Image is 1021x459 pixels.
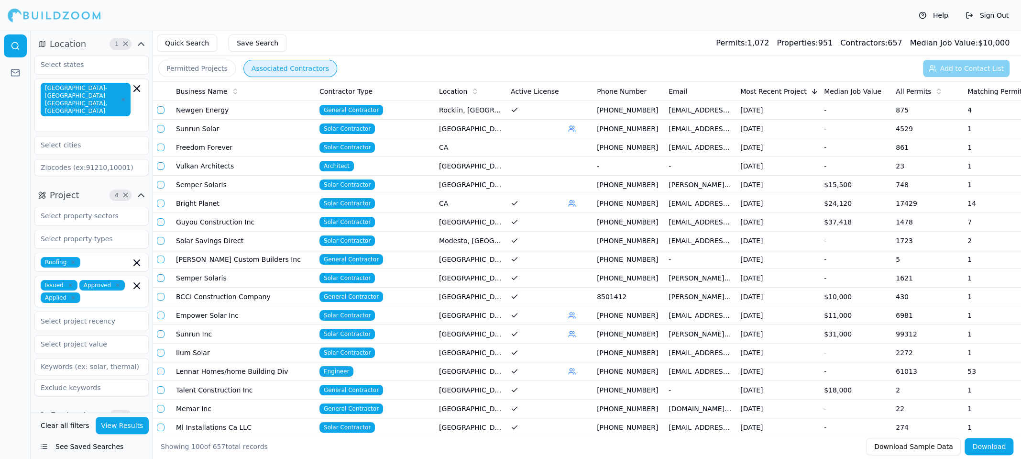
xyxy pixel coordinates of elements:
[435,194,507,213] td: CA
[892,138,964,157] td: 861
[665,344,736,362] td: [EMAIL_ADDRESS][DOMAIN_NAME]
[824,87,881,96] span: Median Job Value
[172,213,316,232] td: Guyou Construction Inc
[172,418,316,437] td: Ml Installations Ca LLC
[593,381,665,400] td: [PHONE_NUMBER]
[50,409,96,422] span: Contractor
[820,101,892,120] td: -
[34,159,149,176] input: Zipcodes (ex:91210,10001)
[172,306,316,325] td: Empower Solar Inc
[112,190,121,200] span: 4
[172,138,316,157] td: Freedom Forever
[777,37,833,49] div: 951
[435,400,507,418] td: [GEOGRAPHIC_DATA], [GEOGRAPHIC_DATA]
[736,288,820,306] td: [DATE]
[716,37,769,49] div: 1,072
[319,366,353,377] span: Engineer
[435,381,507,400] td: [GEOGRAPHIC_DATA], [GEOGRAPHIC_DATA]
[892,157,964,176] td: 23
[435,101,507,120] td: Rocklin, [GEOGRAPHIC_DATA]
[34,188,149,203] button: Project4Clear Project filters
[435,250,507,269] td: [GEOGRAPHIC_DATA], [GEOGRAPHIC_DATA]
[593,101,665,120] td: [PHONE_NUMBER]
[820,269,892,288] td: -
[213,443,226,450] span: 657
[35,56,136,73] input: Select states
[665,400,736,418] td: [DOMAIN_NAME][EMAIL_ADDRESS][DOMAIN_NAME]
[319,273,375,283] span: Solar Contractor
[50,37,86,51] span: Location
[319,179,375,190] span: Solar Contractor
[319,105,383,115] span: General Contractor
[50,189,79,202] span: Project
[435,362,507,381] td: [GEOGRAPHIC_DATA], [GEOGRAPHIC_DATA]
[892,344,964,362] td: 2272
[820,381,892,400] td: $18,000
[961,8,1013,23] button: Sign Out
[820,418,892,437] td: -
[665,138,736,157] td: [EMAIL_ADDRESS][DOMAIN_NAME]
[892,362,964,381] td: 61013
[435,176,507,194] td: [GEOGRAPHIC_DATA], [GEOGRAPHIC_DATA]
[892,232,964,250] td: 1723
[435,232,507,250] td: Modesto, [GEOGRAPHIC_DATA]
[172,400,316,418] td: Memar Inc
[176,87,228,96] span: Business Name
[593,250,665,269] td: [PHONE_NUMBER]
[96,417,149,434] button: View Results
[34,408,149,423] button: Contractor7Clear Contractor filters
[319,235,375,246] span: Solar Contractor
[892,101,964,120] td: 875
[243,60,337,77] button: Associated Contractors
[892,306,964,325] td: 6981
[665,157,736,176] td: -
[892,250,964,269] td: 5
[665,213,736,232] td: [EMAIL_ADDRESS][DOMAIN_NAME]
[665,362,736,381] td: [EMAIL_ADDRESS][DOMAIN_NAME]
[736,381,820,400] td: [DATE]
[319,254,383,265] span: General Contractor
[665,269,736,288] td: [PERSON_NAME][EMAIL_ADDRESS][PERSON_NAME][DOMAIN_NAME]
[736,418,820,437] td: [DATE]
[736,344,820,362] td: [DATE]
[172,269,316,288] td: Semper Solaris
[736,269,820,288] td: [DATE]
[820,213,892,232] td: $37,418
[511,87,559,96] span: Active License
[892,120,964,138] td: 4529
[41,292,80,303] span: Applied
[319,310,375,321] span: Solar Contractor
[736,194,820,213] td: [DATE]
[736,157,820,176] td: [DATE]
[172,288,316,306] td: BCCI Construction Company
[35,336,136,353] input: Select project value
[665,306,736,325] td: [EMAIL_ADDRESS][DOMAIN_NAME]
[34,36,149,52] button: Location1Clear Location filters
[172,344,316,362] td: Ilum Solar
[866,438,961,455] button: Download Sample Data
[892,288,964,306] td: 430
[593,362,665,381] td: [PHONE_NUMBER]
[716,38,747,47] span: Permits:
[892,213,964,232] td: 1478
[229,34,286,52] button: Save Search
[892,194,964,213] td: 17429
[172,120,316,138] td: Sunrun Solar
[157,34,217,52] button: Quick Search
[172,101,316,120] td: Newgen Energy
[736,232,820,250] td: [DATE]
[319,291,383,302] span: General Contractor
[435,269,507,288] td: [GEOGRAPHIC_DATA], [GEOGRAPHIC_DATA]
[112,39,121,49] span: 1
[820,400,892,418] td: -
[319,347,375,358] span: Solar Contractor
[736,250,820,269] td: [DATE]
[435,138,507,157] td: CA
[820,250,892,269] td: -
[665,232,736,250] td: [EMAIL_ADDRESS][DOMAIN_NAME]
[319,142,375,153] span: Solar Contractor
[665,194,736,213] td: [EMAIL_ADDRESS][DOMAIN_NAME]
[79,280,125,291] span: Approved
[172,232,316,250] td: Solar Savings Direct
[896,87,931,96] span: All Permits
